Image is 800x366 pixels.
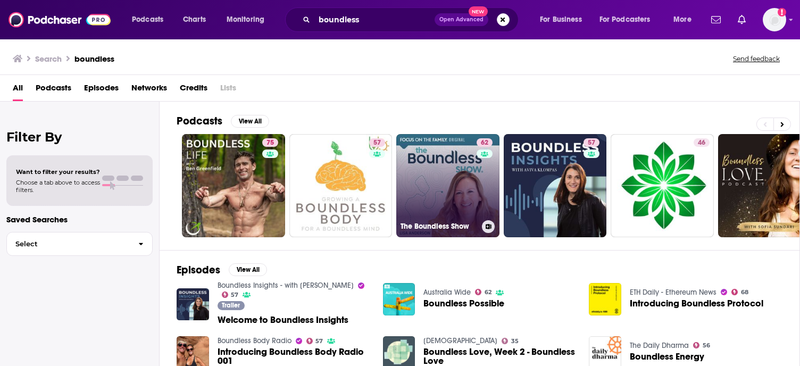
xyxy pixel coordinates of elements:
span: Select [7,240,130,247]
button: open menu [666,11,705,28]
span: For Podcasters [599,12,651,27]
a: Australia Wide [423,288,471,297]
span: New [469,6,488,16]
a: Boundless Love, Week 2 - Boundless Love [423,347,576,365]
h2: Filter By [6,129,153,145]
span: 57 [588,138,595,148]
h2: Episodes [177,263,220,277]
button: View All [229,263,267,276]
span: Lists [220,79,236,101]
button: open menu [593,11,666,28]
a: Charts [176,11,212,28]
span: Monitoring [227,12,264,27]
span: Podcasts [132,12,163,27]
a: 46 [694,138,710,147]
button: Open AdvancedNew [435,13,488,26]
a: The Daily Dharma [630,341,689,350]
input: Search podcasts, credits, & more... [314,11,435,28]
a: 57 [369,138,385,147]
img: Podchaser - Follow, Share and Rate Podcasts [9,10,111,30]
a: Show notifications dropdown [707,11,725,29]
span: Want to filter your results? [16,168,100,176]
span: Trailer [222,302,240,309]
a: Commonway Church [423,336,497,345]
div: Search podcasts, credits, & more... [295,7,529,32]
a: 62 [477,138,493,147]
button: Send feedback [730,54,783,63]
svg: Add a profile image [778,8,786,16]
img: Welcome to Boundless Insights [177,288,209,321]
img: Boundless Possible [383,283,415,315]
span: For Business [540,12,582,27]
span: 62 [481,138,488,148]
span: Charts [183,12,206,27]
button: open menu [532,11,595,28]
button: View All [231,115,269,128]
a: 62The Boundless Show [396,134,499,237]
h3: The Boundless Show [401,222,478,231]
a: Introducing Boundless Body Radio 001 [218,347,370,365]
span: More [673,12,691,27]
span: 68 [741,290,748,295]
a: Episodes [84,79,119,101]
a: 57 [289,134,393,237]
a: Boundless Insights - with Aviva Klompas [218,281,354,290]
span: 57 [315,339,323,344]
span: Logged in as BenLaurro [763,8,786,31]
a: EpisodesView All [177,263,267,277]
a: PodcastsView All [177,114,269,128]
a: Boundless Energy [630,352,704,361]
a: Credits [180,79,207,101]
span: Introducing Boundless Protocol [630,299,763,308]
a: 46 [611,134,714,237]
span: 57 [373,138,381,148]
h2: Podcasts [177,114,222,128]
span: 75 [266,138,274,148]
span: 62 [485,290,491,295]
span: 35 [511,339,519,344]
a: 62 [475,289,491,295]
p: Saved Searches [6,214,153,224]
h3: boundless [74,54,114,64]
span: Choose a tab above to access filters. [16,179,100,194]
a: Boundless Body Radio [218,336,291,345]
img: Introducing Boundless Protocol [589,283,621,315]
img: User Profile [763,8,786,31]
span: 46 [698,138,705,148]
a: 35 [502,338,519,344]
a: 57 [504,134,607,237]
a: All [13,79,23,101]
button: Show profile menu [763,8,786,31]
button: open menu [124,11,177,28]
span: Open Advanced [439,17,484,22]
a: ETH Daily - Ethereum News [630,288,716,297]
a: Welcome to Boundless Insights [218,315,348,325]
a: Networks [131,79,167,101]
a: 57 [306,338,323,344]
a: 57 [584,138,599,147]
button: open menu [219,11,278,28]
a: 57 [222,292,239,298]
a: 68 [731,289,748,295]
span: Boundless Possible [423,299,504,308]
button: Select [6,232,153,256]
h3: Search [35,54,62,64]
a: 56 [693,342,710,348]
a: 75 [182,134,285,237]
span: 56 [703,343,710,348]
span: 57 [231,293,238,297]
a: Podcasts [36,79,71,101]
a: 75 [262,138,278,147]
